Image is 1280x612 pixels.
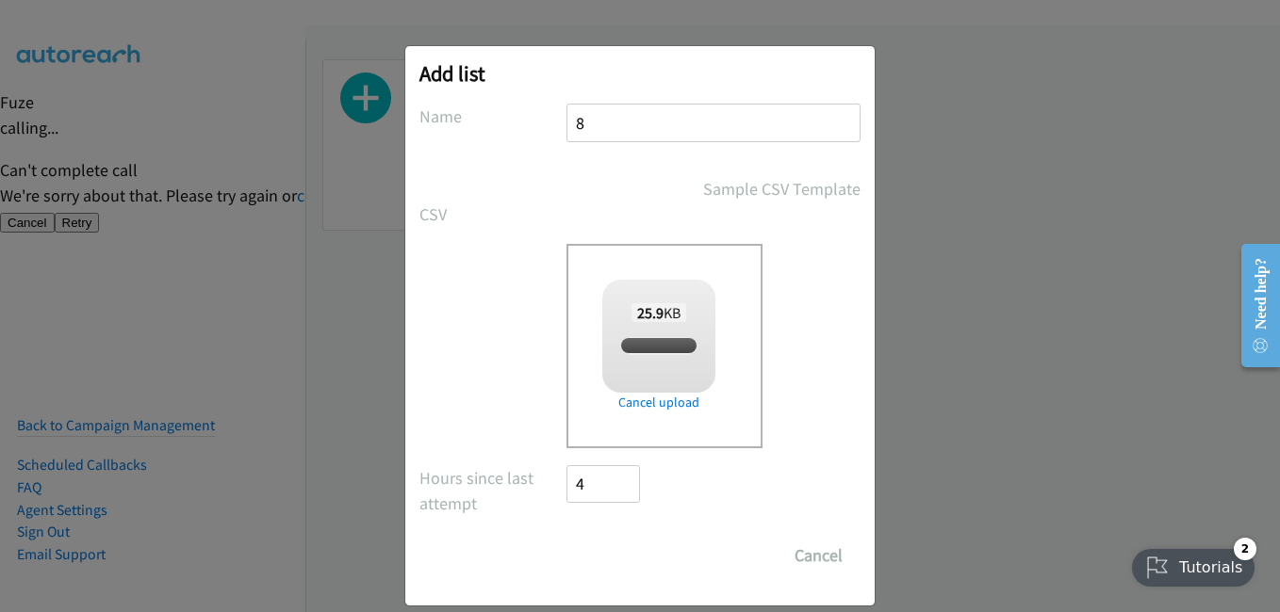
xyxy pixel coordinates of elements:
[419,60,861,87] h2: Add list
[703,176,861,201] a: Sample CSV Template
[1225,231,1280,380] iframe: Resource Center
[419,465,566,516] label: Hours since last attempt
[777,537,861,574] button: Cancel
[637,303,664,322] strong: 25.9
[419,104,566,129] label: Name
[1121,530,1266,598] iframe: Checklist
[602,393,715,412] a: Cancel upload
[627,337,690,355] span: split_8.csv
[632,303,687,322] span: KB
[419,201,566,227] label: CSV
